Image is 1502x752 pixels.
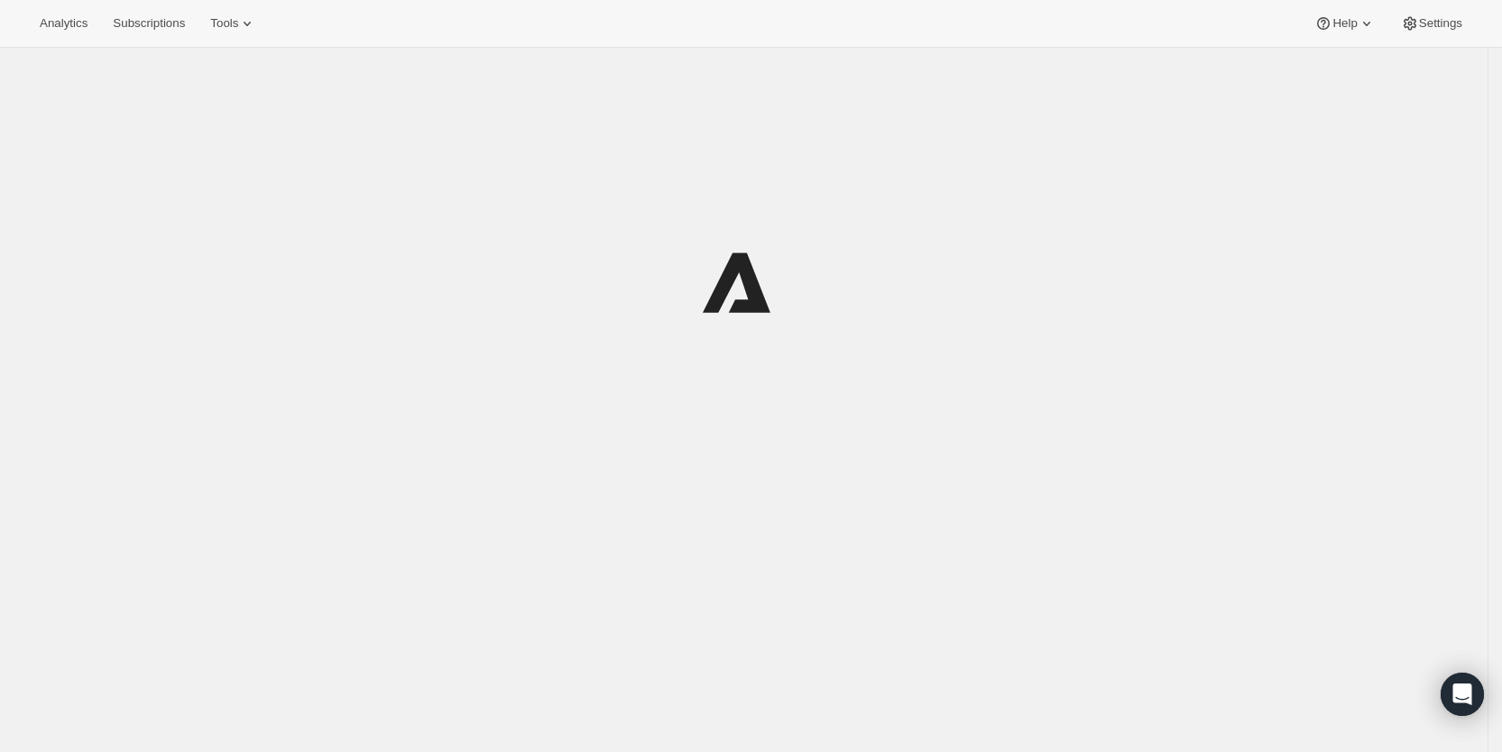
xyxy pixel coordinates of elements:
[210,16,238,31] span: Tools
[113,16,185,31] span: Subscriptions
[1419,16,1462,31] span: Settings
[1332,16,1357,31] span: Help
[40,16,88,31] span: Analytics
[29,11,98,36] button: Analytics
[199,11,267,36] button: Tools
[102,11,196,36] button: Subscriptions
[1304,11,1386,36] button: Help
[1390,11,1473,36] button: Settings
[1441,673,1484,716] div: Open Intercom Messenger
